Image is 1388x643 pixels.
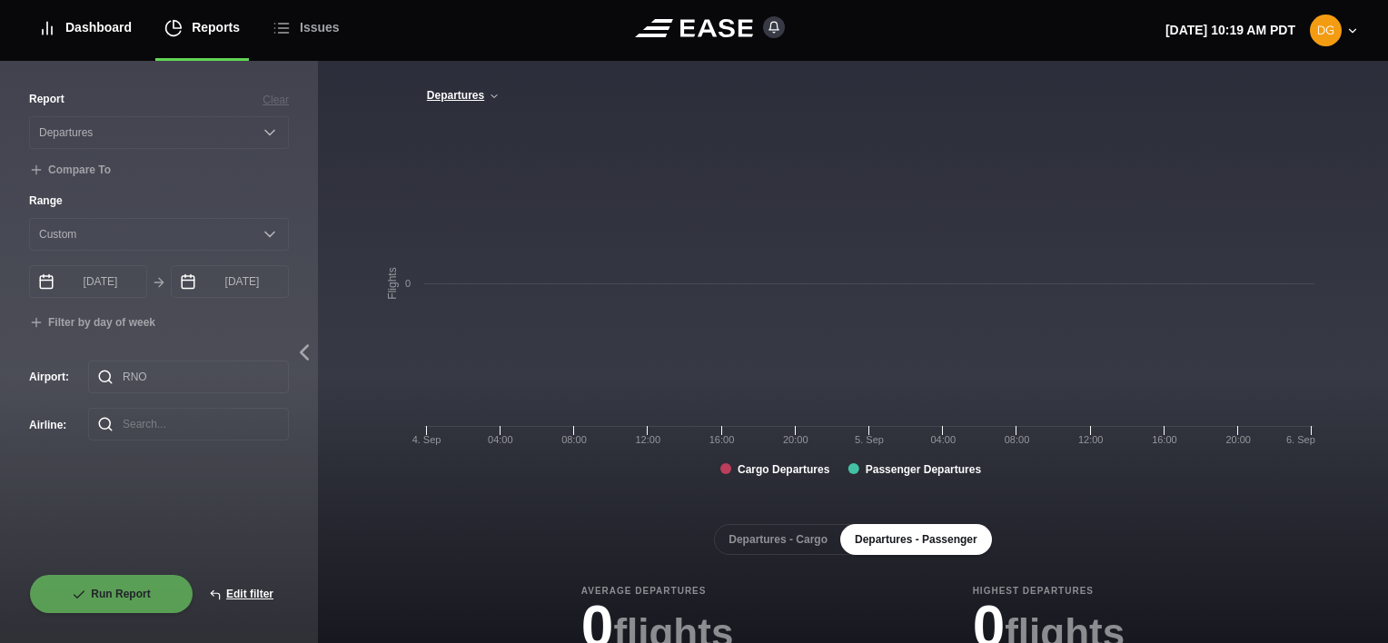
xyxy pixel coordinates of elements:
tspan: Passenger Departures [866,463,982,476]
input: mm/dd/yyyy [29,265,147,298]
text: 12:00 [636,434,661,445]
text: 20:00 [783,434,808,445]
button: Departures - Cargo [714,524,842,555]
label: Airline : [29,417,59,433]
input: Search... [88,408,289,440]
b: Highest Departures [973,584,1125,598]
text: 0 [405,278,411,289]
text: 20:00 [1225,434,1251,445]
button: Departures [426,90,501,103]
tspan: Cargo Departures [738,463,830,476]
button: Departures - Passenger [840,524,992,555]
input: mm/dd/yyyy [171,265,289,298]
label: Airport : [29,369,59,385]
text: 08:00 [1005,434,1030,445]
text: 08:00 [561,434,587,445]
text: 04:00 [930,434,956,445]
button: Filter by day of week [29,316,155,331]
input: Search... [88,361,289,393]
label: Report [29,91,64,107]
text: 16:00 [1152,434,1177,445]
tspan: 5. Sep [855,434,884,445]
label: Range [29,193,289,209]
button: Compare To [29,163,111,178]
tspan: Flights [386,267,399,299]
tspan: 4. Sep [412,434,441,445]
text: 12:00 [1078,434,1104,445]
img: e23649a30c2d32ea8761f3baac73dafa [1310,15,1342,46]
button: Edit filter [193,574,289,614]
button: Clear [263,92,289,108]
text: 04:00 [488,434,513,445]
tspan: 6. Sep [1286,434,1315,445]
p: [DATE] 10:19 AM PDT [1165,21,1295,40]
text: 16:00 [709,434,735,445]
b: Average Departures [581,584,764,598]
